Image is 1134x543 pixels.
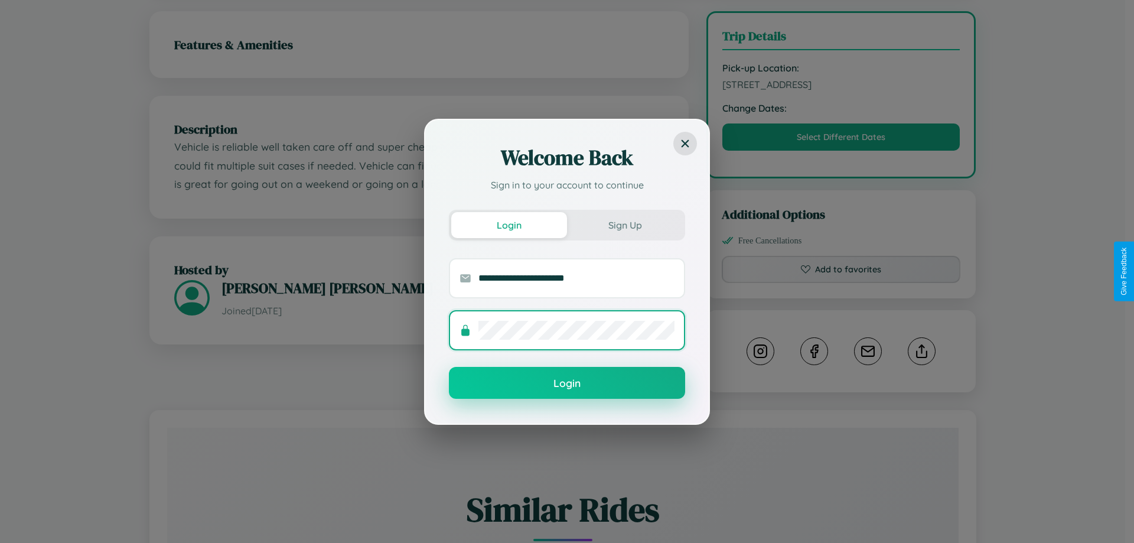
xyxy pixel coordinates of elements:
[567,212,683,238] button: Sign Up
[451,212,567,238] button: Login
[449,178,685,192] p: Sign in to your account to continue
[449,144,685,172] h2: Welcome Back
[1120,248,1128,295] div: Give Feedback
[449,367,685,399] button: Login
